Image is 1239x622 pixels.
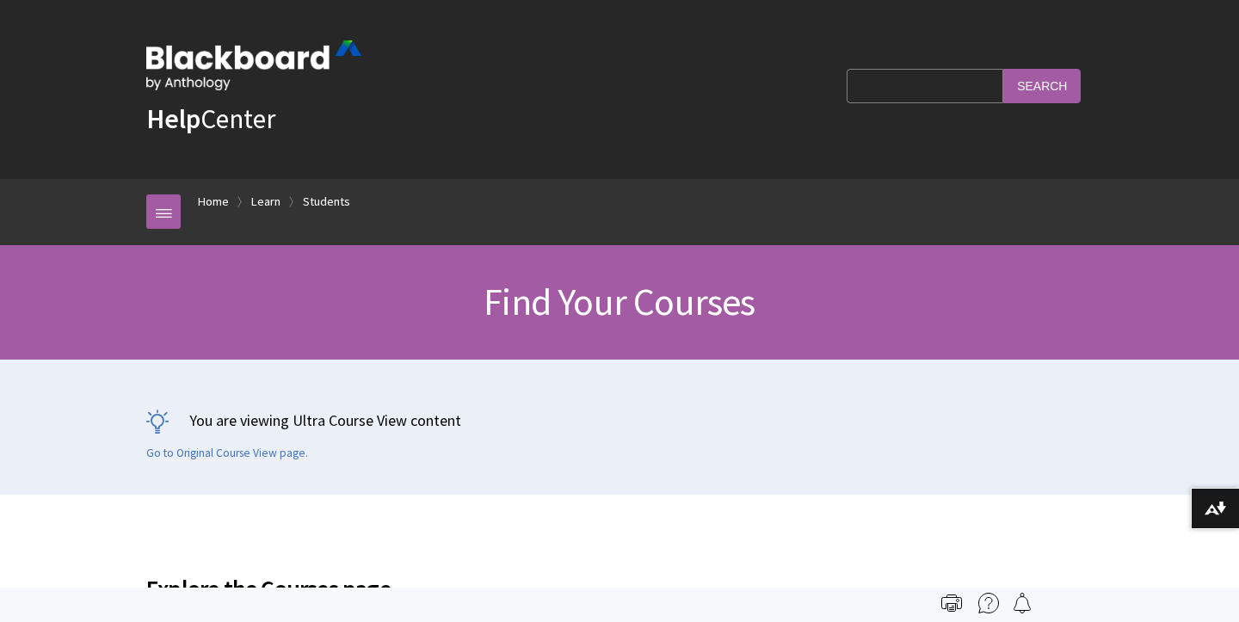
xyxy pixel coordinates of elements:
a: HelpCenter [146,102,275,136]
span: Find Your Courses [484,278,755,325]
p: You are viewing Ultra Course View content [146,410,1093,431]
img: Print [941,593,962,613]
a: Go to Original Course View page. [146,446,308,461]
a: Students [303,191,350,212]
a: Home [198,191,229,212]
img: Blackboard by Anthology [146,40,361,90]
img: More help [978,593,999,613]
h2: Explore the Courses page [146,550,1093,607]
input: Search [1003,69,1081,102]
strong: Help [146,102,200,136]
img: Follow this page [1012,593,1032,613]
a: Learn [251,191,280,212]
